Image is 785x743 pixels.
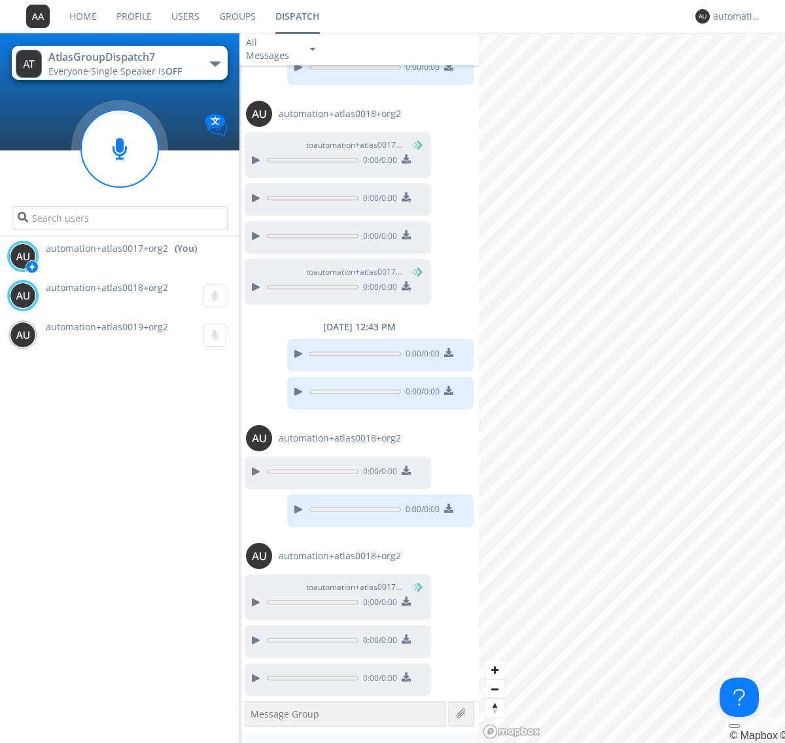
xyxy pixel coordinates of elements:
[239,320,479,334] div: [DATE] 12:43 PM
[12,46,227,80] button: AtlasGroupDispatch7Everyone·Single Speaker isOFF
[10,283,36,309] img: 373638.png
[402,154,411,164] img: download media button
[720,678,759,717] iframe: Toggle Customer Support
[444,504,453,513] img: download media button
[358,672,397,687] span: 0:00 / 0:00
[485,699,504,717] span: Reset bearing to north
[402,596,411,606] img: download media button
[358,634,397,649] span: 0:00 / 0:00
[729,730,777,741] a: Mapbox
[175,242,197,255] div: (You)
[402,192,411,201] img: download media button
[91,65,182,77] span: Single Speaker is
[246,543,272,569] img: 373638.png
[46,281,168,294] span: automation+atlas0018+org2
[246,425,272,451] img: 373638.png
[12,206,227,230] input: Search users
[483,724,540,739] a: Mapbox logo
[402,281,411,290] img: download media button
[166,65,182,77] span: OFF
[279,432,401,445] span: automation+atlas0018+org2
[358,230,397,245] span: 0:00 / 0:00
[485,699,504,717] button: Reset bearing to north
[401,61,440,76] span: 0:00 / 0:00
[246,101,272,127] img: 373638.png
[205,114,228,137] img: Translation enabled
[402,230,411,239] img: download media button
[485,661,504,680] button: Zoom in
[306,266,404,278] span: to automation+atlas0017+org2
[444,348,453,357] img: download media button
[444,61,453,71] img: download media button
[279,549,401,562] span: automation+atlas0018+org2
[695,9,710,24] img: 373638.png
[401,348,440,362] span: 0:00 / 0:00
[46,320,168,333] span: automation+atlas0019+org2
[485,680,504,699] span: Zoom out
[729,724,740,728] button: Toggle attribution
[48,50,196,65] div: AtlasGroupDispatch7
[713,10,762,23] div: automation+atlas0017+org2
[306,581,404,593] span: to automation+atlas0017+org2
[10,243,36,269] img: 373638.png
[401,386,440,400] span: 0:00 / 0:00
[402,672,411,682] img: download media button
[444,386,453,395] img: download media button
[358,596,397,611] span: 0:00 / 0:00
[10,322,36,348] img: 373638.png
[402,634,411,644] img: download media button
[26,5,50,28] img: 373638.png
[401,504,440,518] span: 0:00 / 0:00
[485,680,504,699] button: Zoom out
[402,466,411,475] img: download media button
[358,466,397,480] span: 0:00 / 0:00
[279,107,401,120] span: automation+atlas0018+org2
[16,50,42,78] img: 373638.png
[48,65,196,78] div: Everyone ·
[306,139,404,151] span: to automation+atlas0017+org2
[358,192,397,207] span: 0:00 / 0:00
[358,154,397,169] span: 0:00 / 0:00
[246,36,298,62] div: All Messages
[46,242,168,255] span: automation+atlas0017+org2
[358,281,397,296] span: 0:00 / 0:00
[310,48,315,51] img: caret-down-sm.svg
